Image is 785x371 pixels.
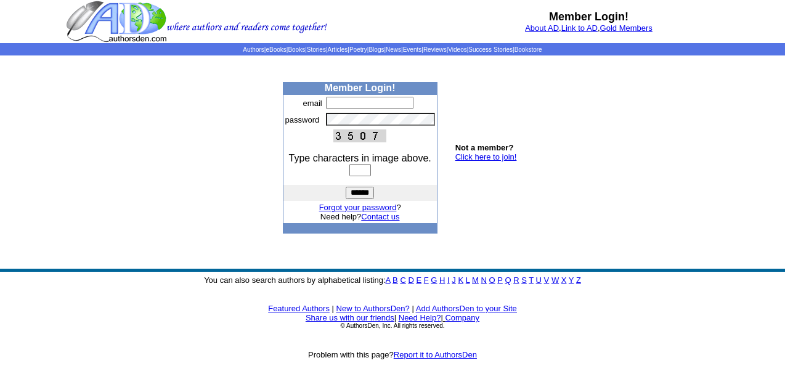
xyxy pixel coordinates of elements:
[529,275,534,285] a: T
[394,350,477,359] a: Report it to AuthorsDen
[340,322,444,329] font: © AuthorsDen, Inc. All rights reserved.
[505,275,511,285] a: Q
[525,23,653,33] font: , ,
[268,304,330,313] a: Featured Authors
[243,46,542,53] span: | | | | | | | | | | | |
[204,275,581,285] font: You can also search authors by alphabetical listing:
[308,350,477,359] font: Problem with this page?
[481,275,487,285] a: N
[561,275,567,285] a: X
[536,275,542,285] a: U
[243,46,264,53] a: Authors
[400,275,405,285] a: C
[452,275,456,285] a: J
[319,203,397,212] a: Forgot your password
[455,152,517,161] a: Click here to join!
[489,275,495,285] a: O
[561,23,598,33] a: Link to AD
[368,46,384,53] a: Blogs
[455,143,514,152] b: Not a member?
[349,46,367,53] a: Poetry
[320,212,400,221] font: Need help?
[515,46,542,53] a: Bookstore
[423,46,447,53] a: Reviews
[544,275,550,285] a: V
[288,46,305,53] a: Books
[521,275,527,285] a: S
[319,203,401,212] font: ?
[416,275,421,285] a: E
[392,275,398,285] a: B
[306,313,394,322] a: Share us with our friends
[386,275,391,285] a: A
[576,275,581,285] a: Z
[266,46,286,53] a: eBooks
[472,275,479,285] a: M
[569,275,574,285] a: Y
[386,46,401,53] a: News
[399,313,441,322] a: Need Help?
[466,275,470,285] a: L
[412,304,413,313] font: |
[525,23,559,33] a: About AD
[424,275,429,285] a: F
[416,304,517,313] a: Add AuthorsDen to your Site
[551,275,559,285] a: W
[408,275,413,285] a: D
[333,129,386,142] img: This Is CAPTCHA Image
[441,313,479,322] font: |
[285,115,320,124] font: password
[328,46,348,53] a: Articles
[307,46,326,53] a: Stories
[332,304,334,313] font: |
[361,212,399,221] a: Contact us
[431,275,437,285] a: G
[336,304,410,313] a: New to AuthorsDen?
[497,275,502,285] a: P
[549,10,628,23] b: Member Login!
[468,46,513,53] a: Success Stories
[513,275,519,285] a: R
[600,23,653,33] a: Gold Members
[394,313,396,322] font: |
[448,46,466,53] a: Videos
[325,83,396,93] b: Member Login!
[458,275,463,285] a: K
[445,313,479,322] a: Company
[447,275,450,285] a: I
[439,275,445,285] a: H
[289,153,431,163] font: Type characters in image above.
[403,46,422,53] a: Events
[303,99,322,108] font: email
